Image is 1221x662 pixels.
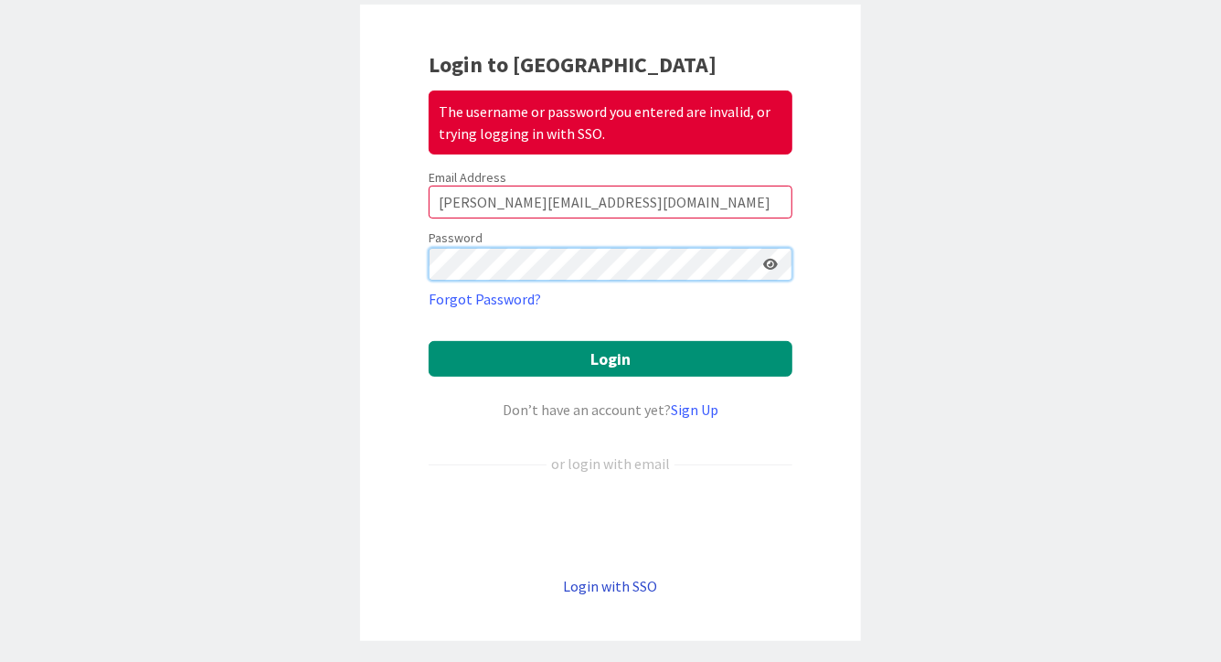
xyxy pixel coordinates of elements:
a: Login with SSO [564,577,658,595]
div: Don’t have an account yet? [429,399,792,421]
b: Login to [GEOGRAPHIC_DATA] [429,50,717,79]
a: Sign Up [671,400,718,419]
label: Email Address [429,169,506,186]
div: The username or password you entered are invalid, or trying logging in with SSO. [429,91,792,155]
label: Password [429,229,483,248]
button: Login [429,341,792,377]
iframe: Sign in with Google Button [419,505,802,545]
a: Forgot Password? [429,288,541,310]
div: or login with email [547,453,674,475]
